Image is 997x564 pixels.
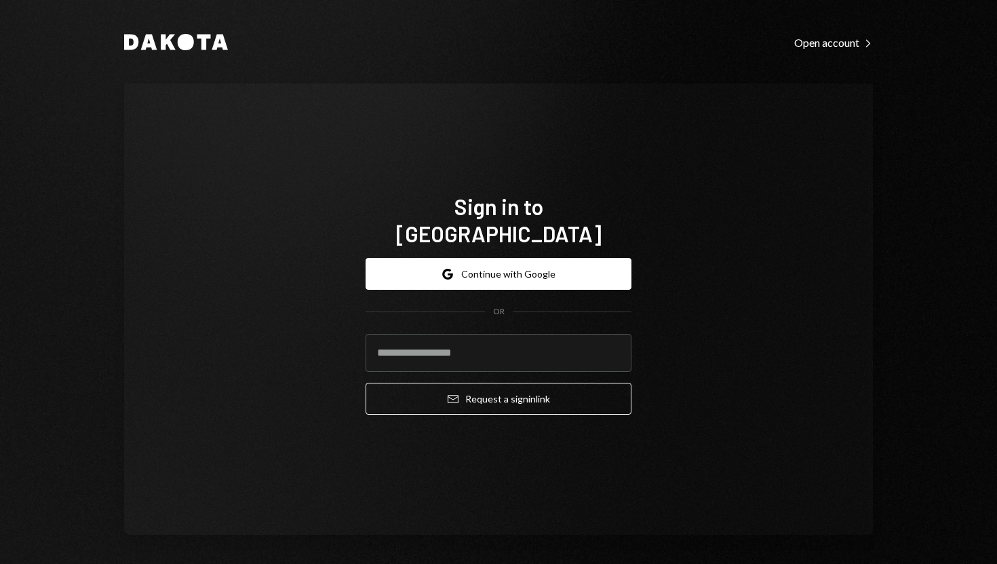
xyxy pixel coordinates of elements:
[366,383,631,415] button: Request a signinlink
[366,258,631,290] button: Continue with Google
[366,193,631,247] h1: Sign in to [GEOGRAPHIC_DATA]
[493,306,505,318] div: OR
[794,36,873,50] div: Open account
[794,35,873,50] a: Open account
